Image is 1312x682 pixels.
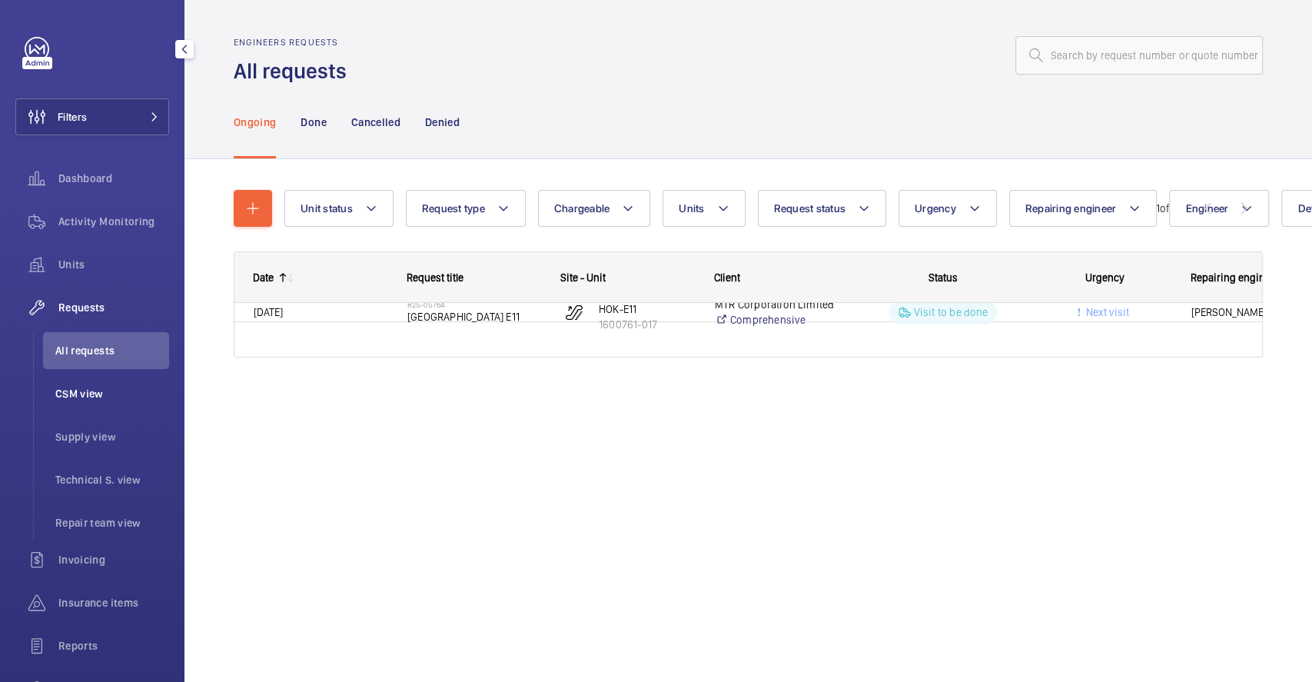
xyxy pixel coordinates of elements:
button: Engineer [1169,190,1269,227]
span: Activity Monitoring [58,214,169,229]
h1: All requests [234,57,356,85]
button: Request status [758,190,887,227]
p: 1600761-017 [599,317,695,332]
span: [DATE] [254,306,283,318]
span: Technical S. view [55,472,169,487]
span: Requests [58,300,169,315]
span: Urgency [1085,271,1124,284]
button: Repairing engineer [1009,190,1158,227]
span: Insurance items [58,595,169,610]
span: 1 - 1 1 [1144,203,1174,214]
p: Cancelled [351,115,400,130]
span: Unit status [301,202,353,215]
span: [PERSON_NAME] [PERSON_NAME] [1191,304,1307,321]
span: Repair team view [55,515,169,531]
button: Urgency [898,190,997,227]
span: Next visit [1083,306,1129,318]
p: MTR Corporation Limited [715,297,849,312]
span: [GEOGRAPHIC_DATA] E11 [407,309,541,324]
span: Status [928,271,958,284]
span: Chargeable [554,202,610,215]
h2: Engineers requests [234,37,356,48]
span: Invoicing [58,552,169,567]
span: Repairing engineer [1025,202,1117,215]
span: Units [58,257,169,272]
p: Denied [425,115,460,130]
span: Units [679,202,704,215]
span: All requests [55,343,169,358]
button: Chargeable [538,190,651,227]
button: Units [663,190,745,227]
span: Filters [58,109,87,125]
p: Done [301,115,326,130]
span: Reports [58,638,169,654]
p: Ongoing [234,115,276,130]
span: Dashboard [58,171,169,186]
span: Site - Unit [560,271,606,284]
span: Supply view [55,429,169,444]
span: Request status [774,202,846,215]
a: Comprehensive [715,312,849,328]
span: Repairing engineer [1191,271,1280,284]
p: HOK-E11 [599,301,695,317]
span: Request title [407,271,463,284]
span: Engineer [1185,202,1228,215]
input: Search by request number or quote number [1015,36,1263,75]
button: Filters [15,98,169,135]
span: Request type [422,202,485,215]
span: CSM view [55,386,169,401]
button: Unit status [284,190,394,227]
button: Request type [406,190,526,227]
div: Date [253,271,274,284]
span: Urgency [915,202,956,215]
span: of [1160,202,1170,215]
h2: R25-05764 [407,300,541,309]
img: escalator.svg [565,303,583,321]
p: Visit to be done [914,304,988,320]
span: Client [714,271,740,284]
